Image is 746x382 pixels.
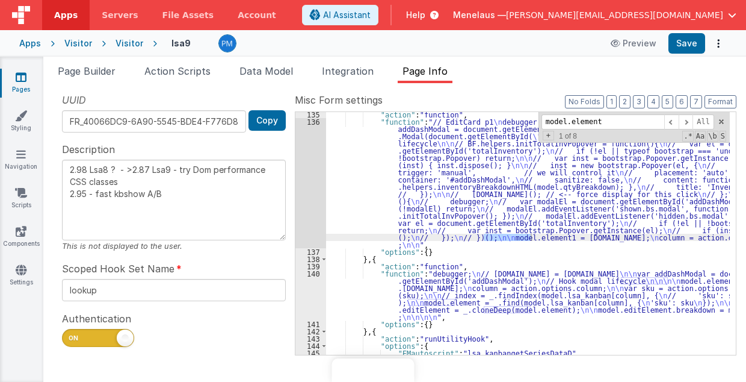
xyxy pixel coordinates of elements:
span: AI Assistant [323,9,371,21]
button: 4 [647,95,659,108]
div: 140 [295,270,326,321]
button: Options [710,35,727,52]
button: Save [668,33,705,54]
div: When off, visitors will not be prompted a login page. [62,353,286,365]
span: RegExp Search [682,131,693,142]
span: Misc Form settings [295,93,383,107]
button: No Folds [565,95,604,108]
button: 7 [690,95,702,108]
div: 137 [295,248,326,255]
div: 142 [295,328,326,335]
img: a12ed5ba5769bda9d2665f51d2850528 [219,35,236,52]
span: Scoped Hook Set Name [62,261,174,276]
div: This is not displayed to the user. [62,240,286,252]
button: 3 [633,95,645,108]
span: Whole Word Search [707,131,718,142]
div: Apps [19,37,41,49]
span: Apps [54,9,78,21]
span: Data Model [239,65,293,77]
span: Toggel Replace mode [543,131,554,140]
div: 143 [295,335,326,342]
span: Search In Selection [720,131,726,142]
span: 1 of 8 [554,132,582,140]
span: Authentication [62,312,131,326]
div: 138 [295,255,326,263]
span: CaseSensitive Search [695,131,706,142]
div: 144 [295,342,326,349]
span: Action Scripts [144,65,211,77]
button: 1 [606,95,617,108]
button: 5 [662,95,673,108]
span: Menelaus — [453,9,506,21]
div: 141 [295,321,326,328]
span: Page Info [402,65,448,77]
span: Page Builder [58,65,116,77]
div: 139 [295,263,326,270]
button: AI Assistant [302,5,378,25]
button: Copy [248,110,286,131]
div: Visitor [64,37,92,49]
span: [PERSON_NAME][EMAIL_ADDRESS][DOMAIN_NAME] [506,9,723,21]
div: 135 [295,111,326,118]
div: Visitor [116,37,143,49]
span: Integration [322,65,374,77]
button: Preview [603,34,664,53]
span: Help [406,9,425,21]
span: UUID [62,93,86,107]
span: File Assets [162,9,214,21]
div: 145 [295,349,326,357]
span: Alt-Enter [692,114,714,130]
button: Format [704,95,736,108]
input: Search for [541,114,664,130]
span: Servers [102,9,138,21]
button: 6 [676,95,688,108]
button: 2 [619,95,630,108]
h4: lsa9 [171,39,191,48]
button: Menelaus — [PERSON_NAME][EMAIL_ADDRESS][DOMAIN_NAME] [453,9,736,21]
div: 136 [295,118,326,248]
span: Description [62,142,115,157]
